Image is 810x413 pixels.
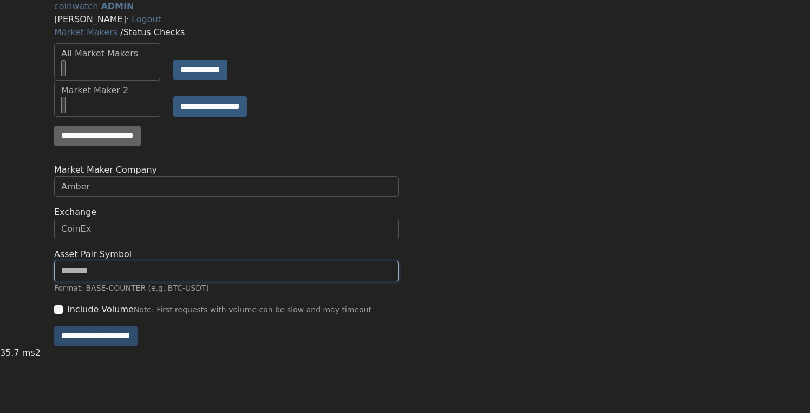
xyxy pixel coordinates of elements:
span: ms [22,348,35,358]
div: CoinEx [61,222,391,235]
label: Asset Pair Symbol [54,248,132,261]
label: Exchange [54,206,96,219]
a: Market Makers [54,27,117,37]
span: / [120,27,123,37]
a: Logout [132,14,161,24]
small: Note: First requests with volume can be slow and may timeout [134,305,371,314]
a: coinwatch ADMIN [54,1,134,11]
label: Market Maker Company [54,163,157,176]
div: Amber [61,180,391,193]
span: · [126,14,129,24]
div: [PERSON_NAME] [54,13,756,26]
span: 2 [35,348,41,358]
div: Status Checks [54,26,756,39]
label: Include Volume [67,303,134,316]
div: Market Maker 2 [61,84,153,97]
div: All Market Makers [61,47,153,60]
small: Format: BASE-COUNTER (e.g. BTC-USDT) [54,284,209,292]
